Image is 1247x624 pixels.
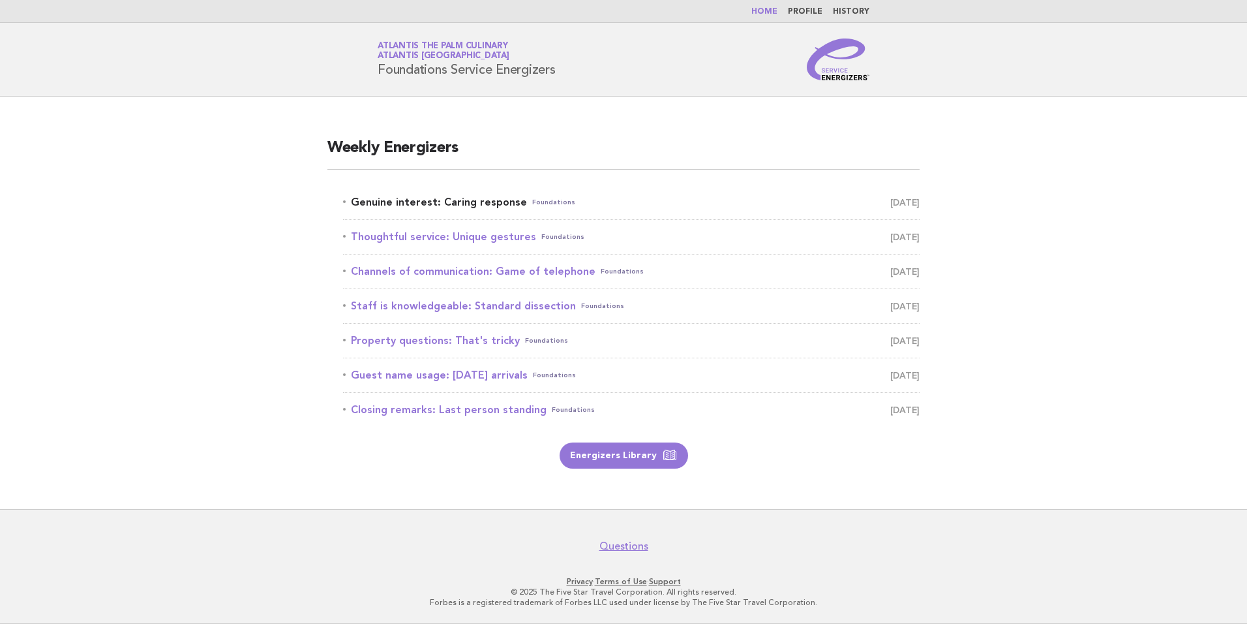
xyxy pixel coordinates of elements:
[378,52,509,61] span: Atlantis [GEOGRAPHIC_DATA]
[343,332,920,350] a: Property questions: That's trickyFoundations [DATE]
[541,228,584,246] span: Foundations
[533,366,576,384] span: Foundations
[552,401,595,419] span: Foundations
[890,228,920,246] span: [DATE]
[343,262,920,281] a: Channels of communication: Game of telephoneFoundations [DATE]
[601,262,644,281] span: Foundations
[224,576,1023,587] p: · ·
[890,262,920,281] span: [DATE]
[890,401,920,419] span: [DATE]
[890,366,920,384] span: [DATE]
[532,193,575,211] span: Foundations
[327,138,920,170] h2: Weekly Energizers
[599,540,648,553] a: Questions
[807,39,869,80] img: Service Energizers
[378,42,556,76] h1: Foundations Service Energizers
[224,587,1023,597] p: © 2025 The Five Star Travel Corporation. All rights reserved.
[560,443,688,469] a: Energizers Library
[343,297,920,315] a: Staff is knowledgeable: Standard dissectionFoundations [DATE]
[224,597,1023,608] p: Forbes is a registered trademark of Forbes LLC used under license by The Five Star Travel Corpora...
[890,193,920,211] span: [DATE]
[788,8,822,16] a: Profile
[343,193,920,211] a: Genuine interest: Caring responseFoundations [DATE]
[890,297,920,315] span: [DATE]
[343,401,920,419] a: Closing remarks: Last person standingFoundations [DATE]
[343,228,920,246] a: Thoughtful service: Unique gesturesFoundations [DATE]
[595,577,647,586] a: Terms of Use
[751,8,777,16] a: Home
[567,577,593,586] a: Privacy
[525,332,568,350] span: Foundations
[833,8,869,16] a: History
[649,577,681,586] a: Support
[890,332,920,350] span: [DATE]
[343,366,920,384] a: Guest name usage: [DATE] arrivalsFoundations [DATE]
[581,297,624,315] span: Foundations
[378,42,509,60] a: Atlantis The Palm CulinaryAtlantis [GEOGRAPHIC_DATA]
